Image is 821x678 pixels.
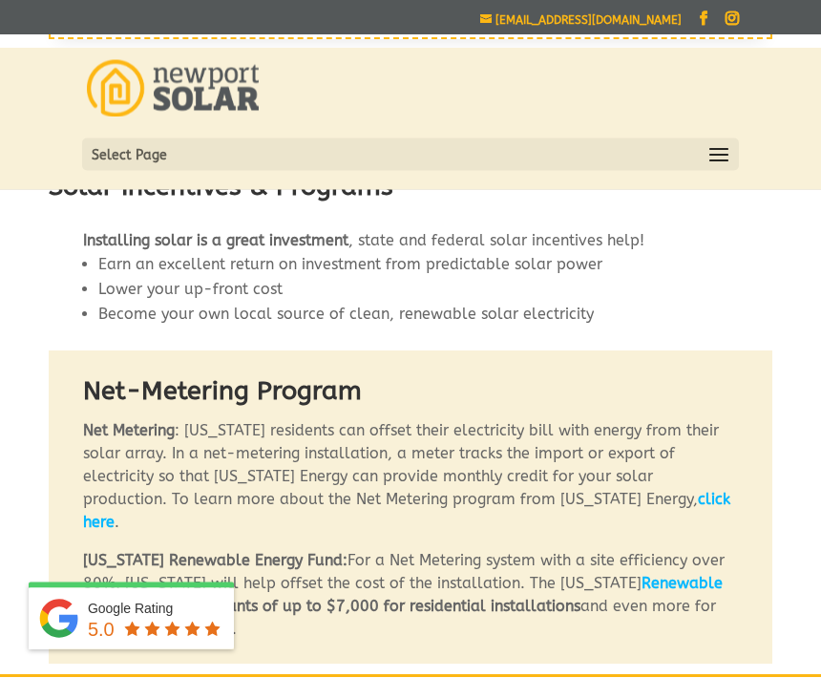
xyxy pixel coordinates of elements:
strong: Net-Metering Program [83,376,362,407]
strong: Installing solar is a great investment [83,232,348,250]
span: Earn an excellent return on investment from predictable solar power [98,256,602,274]
strong: grants of up to $7,000 for residential installations [213,598,580,616]
p: : [US_STATE] residents can offset their electricity bill with energy from their solar array. In a... [83,420,739,550]
span: Become your own local source of clean, renewable solar electricity [98,306,594,324]
a: click here [83,491,730,532]
div: Google Rating [88,599,224,618]
a: [EMAIL_ADDRESS][DOMAIN_NAME] [480,13,682,27]
strong: Net Metering [83,422,175,440]
strong: [US_STATE] Renewable Energy Fund: [83,552,347,570]
img: Newport Solar | Solar Energy Optimized. [87,60,259,117]
span: offers and even more for commercial projects. [83,598,716,639]
span: , state and federal solar incentives help! [83,232,644,250]
span: Lower your up-front cost [98,281,283,299]
span: For a Net Metering system with a site efficiency over 80%, [US_STATE] will help offset the cost o... [83,552,725,593]
span: 5.0 [88,619,115,640]
span: Select Page [92,144,167,166]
